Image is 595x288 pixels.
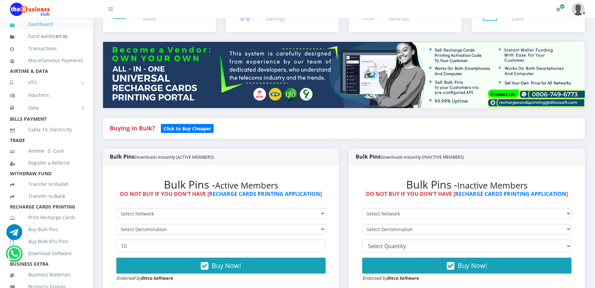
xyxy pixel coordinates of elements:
a: RECHARGE CARDS PRINTING APPLICATION [455,190,566,198]
a: Airtime -2- Cash [10,143,83,159]
a: Data [10,99,83,116]
h2: Bulk Pins - [362,178,572,191]
small: Endorsed by [116,275,173,281]
small: Downloads instantly (ACTIVE MEMBERS) [135,154,214,160]
a: VTU [10,74,83,91]
a: Chat for support [6,229,22,240]
button: Buy Now! [362,258,572,274]
a: Transactions [10,41,83,56]
b: Click to Buy Cheaper [164,125,211,132]
span: Buy Now! [458,261,487,270]
a: Buy Bulk Pins [10,222,83,237]
strong: DO NOT BUY IF YOU DON'T HAVE [ ] [120,190,322,198]
a: Chat for support [7,251,21,262]
img: multitenant_rcp.png [103,42,585,108]
div: Coins [512,15,524,22]
a: Vouchers [10,87,83,103]
a: Fund wallet[477.16] [10,29,83,44]
div: Earnings [266,15,301,22]
strong: Ditco Software [387,275,419,281]
button: Buy Now! [116,258,326,274]
strong: Ditco Software [141,275,173,281]
a: Business Materials [10,267,83,282]
span: Renew/Upgrade Subscription [560,4,565,9]
a: RECHARGE CARDS PRINTING APPLICATION [209,190,320,198]
small: Endorsed by [362,275,419,281]
a: Register a Referral [10,155,83,171]
input: Enter Quantity [116,240,326,252]
a: Buy Bulk VTU Pins [10,234,83,249]
a: Transfer to Bank [10,189,83,204]
strong: DO NOT BUY IF YOU DON'T HAVE [ ] [366,190,568,198]
a: Dashboard [10,17,83,32]
span: Buy Now! [212,261,241,270]
a: Transfer to Wallet [10,177,83,192]
a: Click to Buy Cheaper [161,124,214,132]
img: User [572,3,585,16]
img: Logo [10,3,50,16]
strong: Buying in Bulk? [110,124,155,132]
a: Download Software [10,246,83,261]
i: Renew/Upgrade Subscription [556,7,561,12]
h2: Bulk Pins - [116,178,326,191]
small: [ ] [54,34,68,39]
strong: Bulk Pins [356,153,464,160]
a: Cable TV, Electricity [10,122,83,137]
div: Referrals [389,15,409,22]
strong: Bulk Pins [110,153,214,160]
small: Active Members [215,180,278,191]
div: Wallet [143,15,158,22]
small: Inactive Members [458,180,528,191]
b: 477.16 [56,34,66,39]
small: Downloads instantly (INACTIVE MEMBERS) [381,154,464,160]
a: Miscellaneous Payments [10,53,83,68]
a: Print Recharge Cards [10,210,83,225]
